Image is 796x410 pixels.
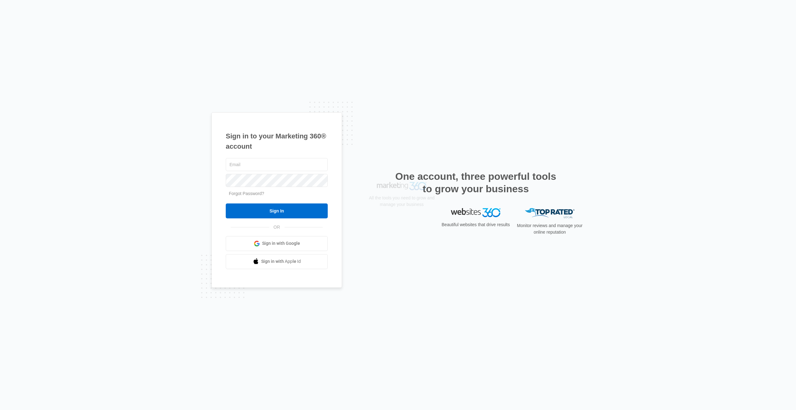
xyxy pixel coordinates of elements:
h1: Sign in to your Marketing 360® account [226,131,328,151]
a: Sign in with Google [226,236,328,251]
span: Sign in with Google [262,240,300,247]
input: Email [226,158,328,171]
a: Forgot Password? [229,191,264,196]
h2: One account, three powerful tools to grow your business [393,170,558,195]
span: OR [269,224,285,231]
img: Marketing 360 [377,208,427,217]
a: Sign in with Apple Id [226,254,328,269]
p: Beautiful websites that drive results [441,221,511,228]
span: Sign in with Apple Id [261,258,301,265]
p: All the tools you need to grow and manage your business [367,221,437,234]
img: Top Rated Local [525,208,575,218]
input: Sign In [226,203,328,218]
img: Websites 360 [451,208,501,217]
p: Monitor reviews and manage your online reputation [515,222,585,235]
